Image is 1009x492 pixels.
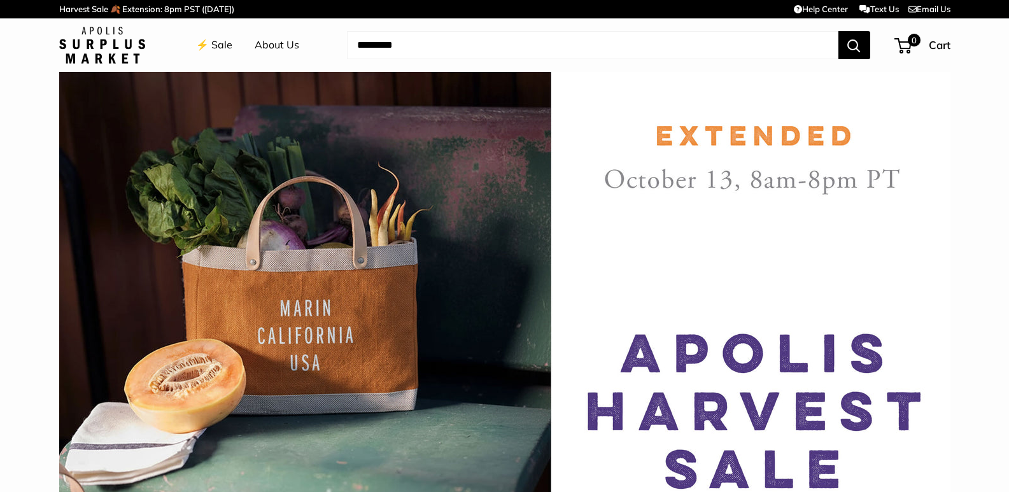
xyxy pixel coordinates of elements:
span: Cart [929,38,950,52]
input: Search... [347,31,838,59]
a: 0 Cart [896,35,950,55]
img: Apolis: Surplus Market [59,27,145,64]
a: Email Us [908,4,950,14]
a: About Us [255,36,299,55]
span: 0 [907,34,920,46]
a: ⚡️ Sale [196,36,232,55]
a: Help Center [794,4,848,14]
button: Search [838,31,870,59]
a: Text Us [859,4,898,14]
